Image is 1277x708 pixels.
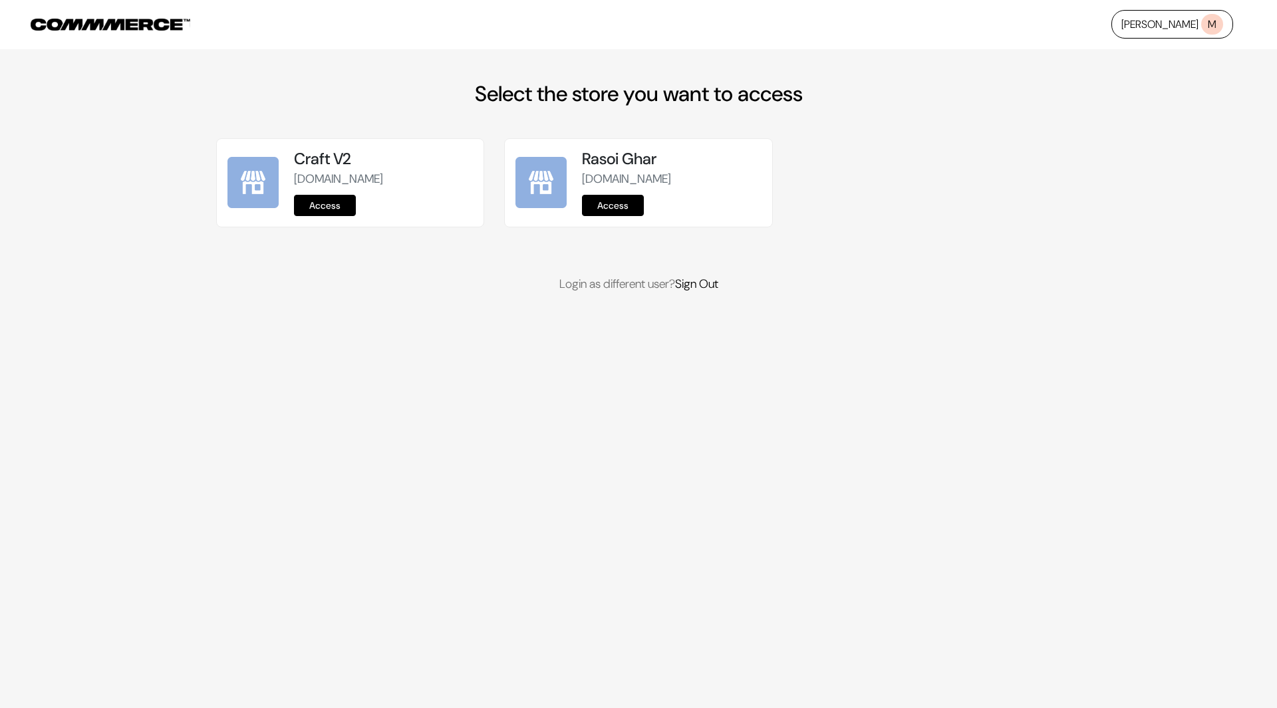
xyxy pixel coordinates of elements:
[582,150,761,169] h5: Rasoi Ghar
[294,195,356,216] a: Access
[227,157,279,208] img: Craft V2
[515,157,567,208] img: Rasoi Ghar
[216,81,1061,106] h2: Select the store you want to access
[582,170,761,188] p: [DOMAIN_NAME]
[582,195,644,216] a: Access
[1111,10,1233,39] a: [PERSON_NAME]M
[216,275,1061,293] p: Login as different user?
[675,276,718,292] a: Sign Out
[1201,14,1223,35] span: M
[31,19,190,31] img: COMMMERCE
[294,150,473,169] h5: Craft V2
[294,170,473,188] p: [DOMAIN_NAME]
